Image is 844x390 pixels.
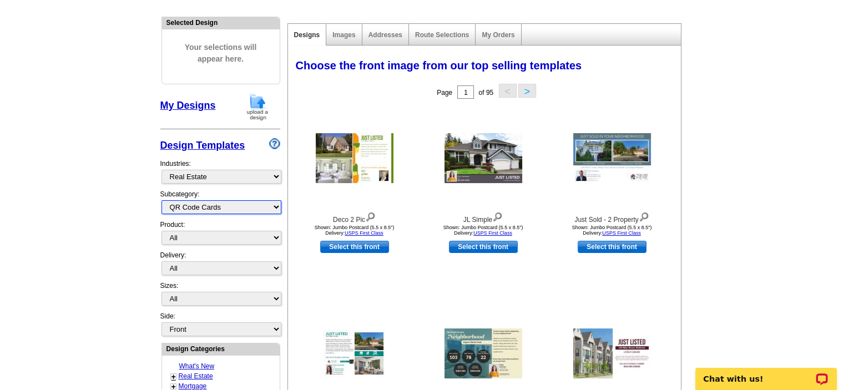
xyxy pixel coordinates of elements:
[573,133,651,183] img: Just Sold - 2 Property
[171,372,176,381] a: +
[332,31,355,39] a: Images
[294,225,416,236] div: Shown: Jumbo Postcard (5.5 x 8.5") Delivery:
[688,355,844,390] iframe: LiveChat chat widget
[444,133,522,183] img: JL Simple
[160,140,245,151] a: Design Templates
[444,328,522,378] img: Neighborhood Latest
[243,93,272,121] img: upload-design
[345,230,383,236] a: USPS First Class
[551,210,673,225] div: Just Sold - 2 Property
[478,89,493,97] span: of 95
[269,138,280,149] img: design-wizard-help-icon.png
[368,31,402,39] a: Addresses
[160,311,280,337] div: Side:
[160,153,280,189] div: Industries:
[422,210,544,225] div: JL Simple
[179,382,207,390] a: Mortgage
[320,241,389,253] a: use this design
[492,210,503,222] img: view design details
[160,189,280,220] div: Subcategory:
[602,230,641,236] a: USPS First Class
[473,230,512,236] a: USPS First Class
[482,31,514,39] a: My Orders
[573,328,651,378] img: RE Fresh
[437,89,452,97] span: Page
[160,250,280,281] div: Delivery:
[422,225,544,236] div: Shown: Jumbo Postcard (5.5 x 8.5") Delivery:
[323,330,386,377] img: Listed Two Photo
[179,362,215,370] a: What's New
[551,225,673,236] div: Shown: Jumbo Postcard (5.5 x 8.5") Delivery:
[162,343,280,354] div: Design Categories
[365,210,376,222] img: view design details
[578,241,646,253] a: use this design
[415,31,469,39] a: Route Selections
[296,59,582,72] span: Choose the front image from our top selling templates
[160,281,280,311] div: Sizes:
[179,372,213,380] a: Real Estate
[160,100,216,111] a: My Designs
[294,210,416,225] div: Deco 2 Pic
[449,241,518,253] a: use this design
[160,220,280,250] div: Product:
[316,133,393,183] img: Deco 2 Pic
[294,31,320,39] a: Designs
[639,210,649,222] img: view design details
[162,17,280,28] div: Selected Design
[518,84,536,98] button: >
[499,84,517,98] button: <
[170,31,271,76] span: Your selections will appear here.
